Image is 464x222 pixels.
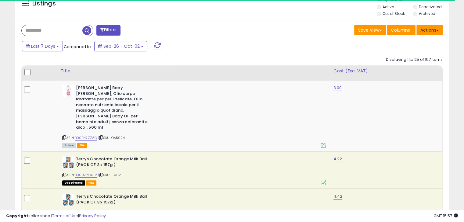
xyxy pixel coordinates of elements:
span: FBA [86,180,96,186]
span: | SKU: IT002 [98,172,121,177]
label: Out of Stock [383,11,405,16]
img: 41uHMOU6TpL._SL40_.jpg [62,85,74,97]
button: Last 7 Days [22,41,63,51]
div: ASIN: [62,85,326,147]
div: Title [61,68,328,74]
span: All listings currently available for purchase on Amazon [62,143,76,148]
a: B009ZYO0L2 [75,172,97,178]
span: Compared to: [64,44,92,50]
a: Privacy Policy [79,213,106,219]
a: 4.42 [333,193,343,199]
img: 512jo-rmTqL._SL40_.jpg [62,156,74,168]
a: Terms of Use [52,213,78,219]
a: B00BN7ZZ8Q [75,135,97,140]
a: 3.00 [333,85,342,91]
span: FBA [77,143,88,148]
img: 512jo-rmTqL._SL40_.jpg [62,194,74,206]
div: Cost (Exc. VAT) [333,68,440,74]
span: Columns [391,27,410,33]
a: 4.22 [333,156,342,162]
button: Columns [387,25,415,35]
button: Actions [416,25,443,35]
label: Deactivated [419,4,441,9]
span: | SKU: OA5024 [98,135,124,140]
div: seller snap | | [6,213,106,219]
div: ASIN: [62,156,326,185]
span: 2025-10-10 15:57 GMT [433,213,458,219]
b: Terrys Chocolate Orange Milk Ball (PACK OF 3 x 157g ) [76,156,150,169]
strong: Copyright [6,213,28,219]
div: Displaying 1 to 25 of 157 items [386,57,443,63]
span: Last 7 Days [31,43,55,49]
label: Active [383,4,394,9]
button: Sep-26 - Oct-02 [94,41,147,51]
button: Filters [96,25,120,36]
button: Save View [354,25,386,35]
label: Archived [419,11,435,16]
span: Sep-26 - Oct-02 [103,43,140,49]
b: [PERSON_NAME] Baby [PERSON_NAME], Olio corpo idratante per pelli delicate, Olio neonato nutriente... [76,85,150,132]
b: Terrys Chocolate Orange Milk Ball (PACK OF 3 x 157g ) [76,194,150,206]
span: All listings that are unavailable for purchase on Amazon for any reason other than out-of-stock [62,180,85,186]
